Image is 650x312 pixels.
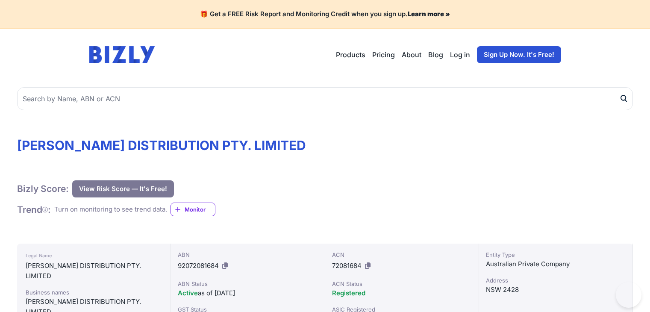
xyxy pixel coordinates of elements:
[332,262,362,270] span: 72081684
[185,205,215,214] span: Monitor
[171,203,215,216] a: Monitor
[72,180,174,197] button: View Risk Score — It's Free!
[332,250,472,259] div: ACN
[26,250,162,261] div: Legal Name
[17,138,633,153] h1: [PERSON_NAME] DISTRIBUTION PTY. LIMITED
[408,10,450,18] a: Learn more »
[616,282,641,308] iframe: Toggle Customer Support
[336,50,365,60] button: Products
[17,204,51,215] h1: Trend :
[486,276,626,285] div: Address
[17,183,69,194] h1: Bizly Score:
[178,280,318,288] div: ABN Status
[178,288,318,298] div: as of [DATE]
[486,250,626,259] div: Entity Type
[486,259,626,269] div: Australian Private Company
[10,10,640,18] h4: 🎁 Get a FREE Risk Report and Monitoring Credit when you sign up.
[26,261,162,281] div: [PERSON_NAME] DISTRIBUTION PTY. LIMITED
[178,262,219,270] span: 92072081684
[486,285,626,295] div: NSW 2428
[178,250,318,259] div: ABN
[450,50,470,60] a: Log in
[402,50,421,60] a: About
[428,50,443,60] a: Blog
[17,87,633,110] input: Search by Name, ABN or ACN
[54,205,167,215] div: Turn on monitoring to see trend data.
[332,289,365,297] span: Registered
[332,280,472,288] div: ACN Status
[477,46,561,63] a: Sign Up Now. It's Free!
[372,50,395,60] a: Pricing
[178,289,198,297] span: Active
[26,288,162,297] div: Business names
